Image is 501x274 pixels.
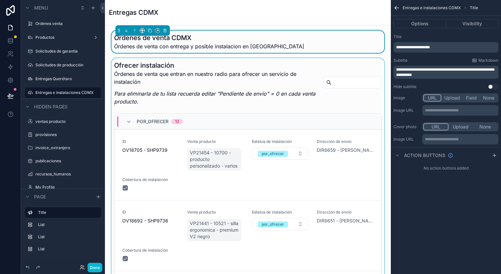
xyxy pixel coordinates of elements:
[35,62,100,68] label: Solicitudes de producción
[109,8,158,17] h1: Entregas CDMX
[35,119,100,124] label: ventas producto
[422,105,498,116] div: scrollable content
[404,152,445,159] span: Action buttons
[393,95,420,101] label: Image
[35,158,100,164] label: publicaciones
[393,108,420,113] label: Image URL
[35,90,97,95] label: Entregas e instalaciones CDMX
[34,194,46,200] span: Page
[35,35,90,40] label: Productos
[422,134,498,145] div: scrollable content
[393,34,402,39] label: Title
[393,137,420,142] label: Image URL
[393,19,446,28] button: Options
[35,21,100,26] label: Ordenes venta
[470,5,478,11] span: Title
[38,234,98,240] label: List
[449,123,473,130] button: Upload
[463,94,480,102] button: Field
[423,123,449,130] button: URL
[393,84,416,89] label: Hide subtitle
[114,42,304,50] span: Órdenes de venta con entrega y posible instalacion en [GEOGRAPHIC_DATA]
[34,103,68,110] span: Hidden pages
[393,124,420,129] label: Cover photo
[393,58,408,63] label: Subtitle
[35,132,100,137] label: provisiones
[88,263,102,272] button: Done
[35,76,100,81] label: Entregas Querétaro
[391,163,501,173] div: No action buttons added
[21,204,105,261] div: scrollable content
[403,5,461,11] span: Entregas e instalaciones CDMX
[175,119,179,124] div: 12
[35,145,100,150] label: invoice_extranjero
[34,5,48,11] span: Menu
[35,171,100,177] label: recursos_humanos
[473,123,497,130] button: None
[35,185,100,190] label: My Profile
[38,210,96,215] label: Title
[137,118,169,125] span: por_ofrecer
[38,246,98,252] label: List
[446,19,499,28] button: Visibility
[35,49,100,54] label: Solicitudes de garantía
[472,58,498,63] a: Markdown
[114,33,304,42] h1: Órdenes de venta CDMX
[441,94,463,102] button: Upload
[423,94,441,102] button: URL
[478,58,498,63] span: Markdown
[480,94,497,102] button: None
[38,222,98,227] label: List
[393,42,498,53] div: scrollable content
[393,66,498,79] div: scrollable content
